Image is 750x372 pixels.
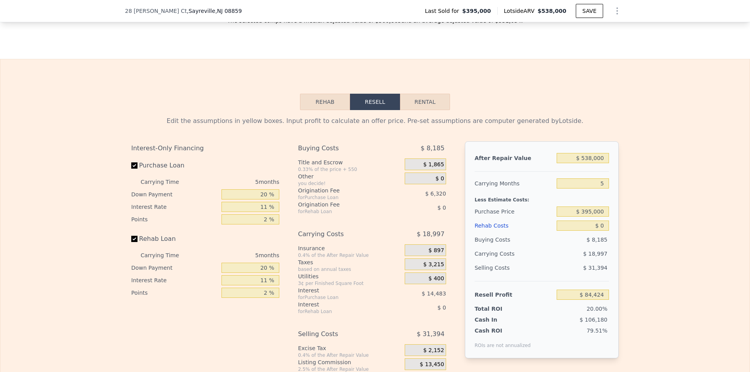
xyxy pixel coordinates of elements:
[475,233,554,247] div: Buying Costs
[576,4,603,18] button: SAVE
[195,249,279,262] div: 5 months
[437,304,446,311] span: $ 0
[298,208,385,215] div: for Rehab Loan
[423,161,444,168] span: $ 1,865
[195,176,279,188] div: 5 months
[436,175,444,182] span: $ 0
[298,294,385,301] div: for Purchase Loan
[475,151,554,165] div: After Repair Value
[420,361,444,368] span: $ 13,450
[298,194,385,201] div: for Purchase Loan
[475,190,609,205] div: Less Estimate Costs:
[298,280,402,287] div: 3¢ per Finished Square Foot
[131,162,137,169] input: Purchase Loan
[437,205,446,211] span: $ 0
[421,141,445,155] span: $ 8,185
[350,94,400,110] button: Resell
[462,7,491,15] span: $395,000
[583,251,607,257] span: $ 18,997
[131,116,619,126] div: Edit the assumptions in yellow boxes. Input profit to calculate an offer price. Pre-set assumptio...
[475,247,523,261] div: Carrying Costs
[475,219,554,233] div: Rehab Costs
[298,352,402,358] div: 0.4% of the After Repair Value
[298,258,402,266] div: Taxes
[587,306,607,312] span: 20.00%
[475,176,554,190] div: Carrying Months
[125,7,187,15] span: 28 [PERSON_NAME] Ct
[187,7,242,15] span: , Sayreville
[504,7,537,15] span: Lotside ARV
[298,201,385,208] div: Origination Fee
[422,290,446,297] span: $ 14,483
[298,358,402,366] div: Listing Commission
[298,301,385,308] div: Interest
[429,275,444,282] span: $ 400
[417,227,445,241] span: $ 18,997
[141,176,191,188] div: Carrying Time
[298,308,385,315] div: for Rehab Loan
[298,141,385,155] div: Buying Costs
[298,287,385,294] div: Interest
[423,347,444,354] span: $ 2,152
[583,265,607,271] span: $ 31,394
[587,328,607,334] span: 79.51%
[429,247,444,254] span: $ 897
[298,266,402,272] div: based on annual taxes
[300,94,350,110] button: Rehab
[475,316,523,324] div: Cash In
[475,205,554,219] div: Purchase Price
[400,94,450,110] button: Rental
[298,180,402,187] div: you decide!
[417,327,445,341] span: $ 31,394
[475,288,554,302] div: Resell Profit
[298,327,385,341] div: Selling Costs
[131,201,218,213] div: Interest Rate
[423,261,444,268] span: $ 3,215
[298,187,385,194] div: Origination Fee
[131,236,137,242] input: Rehab Loan
[131,213,218,226] div: Points
[298,244,402,252] div: Insurance
[131,262,218,274] div: Down Payment
[298,344,402,352] div: Excise Tax
[425,7,462,15] span: Last Sold for
[131,287,218,299] div: Points
[425,190,446,197] span: $ 6,320
[298,252,402,258] div: 0.4% of the After Repair Value
[580,317,607,323] span: $ 106,180
[298,158,402,166] div: Title and Escrow
[609,3,625,19] button: Show Options
[475,261,554,275] div: Selling Costs
[141,249,191,262] div: Carrying Time
[298,227,385,241] div: Carrying Costs
[215,8,242,14] span: , NJ 08859
[298,272,402,280] div: Utilities
[131,274,218,287] div: Interest Rate
[131,141,279,155] div: Interest-Only Financing
[475,327,531,335] div: Cash ROI
[475,335,531,349] div: ROIs are not annualized
[298,173,402,180] div: Other
[131,188,218,201] div: Down Payment
[587,237,607,243] span: $ 8,185
[131,158,218,173] label: Purchase Loan
[131,232,218,246] label: Rehab Loan
[298,166,402,173] div: 0.33% of the price + 550
[475,305,523,313] div: Total ROI
[537,8,566,14] span: $538,000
